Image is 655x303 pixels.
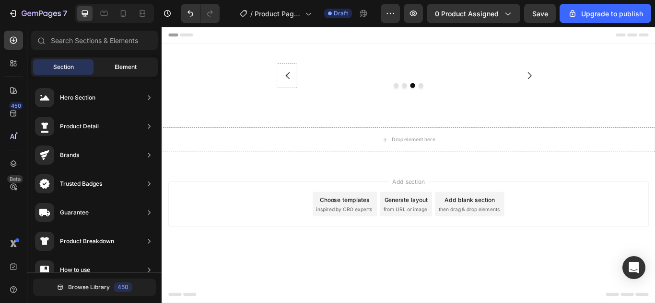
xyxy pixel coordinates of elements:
div: Open Intercom Messenger [622,256,645,279]
div: Trusted Badges [60,179,102,189]
div: Choose templates [185,197,243,207]
span: from URL or image [258,209,310,217]
div: Brands [60,150,79,160]
span: Browse Library [68,283,110,292]
div: Hero Section [60,93,95,102]
button: 0 product assigned [427,4,520,23]
button: Upgrade to publish [560,4,651,23]
div: Product Breakdown [60,236,114,246]
div: Product Detail [60,122,99,131]
div: How to use [60,265,90,275]
span: Add section [265,175,311,185]
div: Generate layout [260,197,310,207]
span: Section [53,63,74,71]
span: 0 product assigned [435,9,499,19]
div: Add blank section [330,197,388,207]
span: inspired by CRO experts [180,209,246,217]
span: Element [115,63,137,71]
input: Search Sections & Elements [31,31,158,50]
button: Carousel Next Arrow [415,44,442,70]
div: 450 [114,282,132,292]
span: Product Page - [DATE] 16:07:50 [255,9,301,19]
button: Browse Library450 [33,279,156,296]
button: Dot [280,66,286,71]
p: 7 [63,8,67,19]
iframe: Design area [162,27,655,303]
div: Undo/Redo [181,4,220,23]
div: 450 [9,102,23,110]
div: Drop element here [268,128,319,135]
span: / [250,9,253,19]
button: Dot [299,66,305,71]
div: Upgrade to publish [568,9,643,19]
button: Save [524,4,556,23]
div: Guarantee [60,208,89,217]
span: Save [532,10,548,18]
span: Draft [334,9,348,18]
div: Beta [7,175,23,183]
button: 7 [4,4,71,23]
button: Dot [290,66,295,71]
span: then drag & drop elements [323,209,394,217]
button: Dot [270,66,276,71]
